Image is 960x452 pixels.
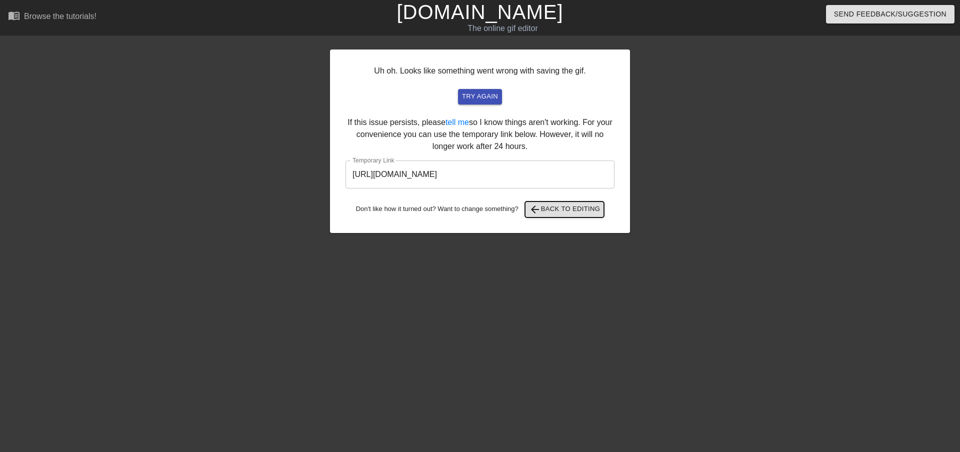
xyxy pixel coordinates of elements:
[330,49,630,233] div: Uh oh. Looks like something went wrong with saving the gif. If this issue persists, please so I k...
[834,8,946,20] span: Send Feedback/Suggestion
[396,1,563,23] a: [DOMAIN_NAME]
[826,5,954,23] button: Send Feedback/Suggestion
[525,201,604,217] button: Back to Editing
[345,160,614,188] input: bare
[462,91,498,102] span: try again
[24,12,96,20] div: Browse the tutorials!
[8,9,96,25] a: Browse the tutorials!
[445,118,469,126] a: tell me
[529,203,600,215] span: Back to Editing
[345,201,614,217] div: Don't like how it turned out? Want to change something?
[458,89,502,104] button: try again
[529,203,541,215] span: arrow_back
[325,22,680,34] div: The online gif editor
[8,9,20,21] span: menu_book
